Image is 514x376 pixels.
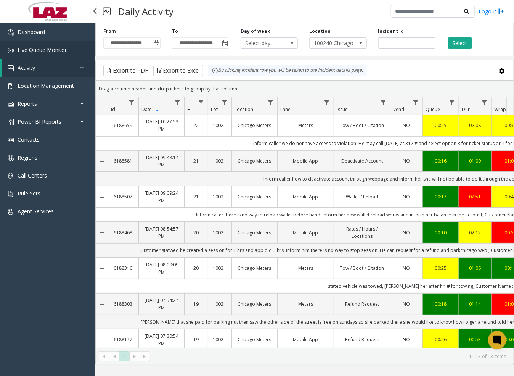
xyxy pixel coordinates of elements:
[8,65,14,71] img: 'icon'
[236,300,273,308] a: Chicago Meters
[8,155,14,161] img: 'icon'
[18,172,47,179] span: Call Centers
[220,38,229,48] span: Toggle popup
[114,2,177,21] h3: Daily Activity
[8,83,14,89] img: 'icon'
[112,229,134,236] a: 6188468
[189,157,203,165] a: 21
[96,230,108,236] a: Collapse Details
[464,193,487,200] a: 02:51
[189,193,203,200] a: 21
[143,225,180,240] a: [DATE] 08:54:57 PM
[322,97,332,108] a: Lane Filter Menu
[395,122,418,129] a: NO
[213,122,227,129] a: 100240
[96,194,108,200] a: Collapse Details
[427,336,454,343] a: 00:26
[395,336,418,343] a: NO
[464,265,487,272] a: 01:06
[427,265,454,272] div: 00:25
[282,336,329,343] a: Mobile App
[143,189,180,204] a: [DATE] 09:09:24 PM
[153,65,203,76] button: Export to Excel
[8,47,14,53] img: 'icon'
[339,336,385,343] a: Refund Request
[143,118,180,132] a: [DATE] 10:27:53 PM
[127,97,137,108] a: Id Filter Menu
[395,265,418,272] a: NO
[464,336,487,343] a: 00:53
[282,193,329,200] a: Mobile App
[18,46,67,53] span: Live Queue Monitor
[143,154,180,168] a: [DATE] 09:48:14 PM
[427,122,454,129] a: 00:25
[220,97,230,108] a: Lot Filter Menu
[403,122,410,129] span: NO
[282,300,329,308] a: Meters
[395,229,418,236] a: NO
[339,265,385,272] a: Tow / Boot / Citation
[265,97,276,108] a: Location Filter Menu
[494,106,512,113] span: Wrapup
[96,266,108,272] a: Collapse Details
[18,82,74,89] span: Location Management
[378,28,404,35] label: Incident Id
[155,353,506,360] kendo-pager-info: 1 - 13 of 13 items
[427,300,454,308] a: 00:18
[119,351,129,361] span: Page 1
[427,157,454,165] a: 00:16
[96,97,514,348] div: Data table
[282,122,329,129] a: Meters
[310,38,355,48] span: 100240 Chicago Meters
[339,225,385,240] a: Rates / Hours / Locations
[18,100,37,107] span: Reports
[464,122,487,129] a: 02:08
[427,193,454,200] a: 00:17
[309,28,331,35] label: Location
[236,157,273,165] a: Chicago Meters
[18,136,40,143] span: Contacts
[96,337,108,343] a: Collapse Details
[213,265,227,272] a: 100240
[395,300,418,308] a: NO
[112,336,134,343] a: 6188177
[8,209,14,215] img: 'icon'
[411,97,421,108] a: Vend Filter Menu
[8,191,14,197] img: 'icon'
[241,28,270,35] label: Day of week
[464,157,487,165] div: 01:09
[464,300,487,308] a: 01:14
[339,193,385,200] a: Wallet / Reload
[236,229,273,236] a: Chicago Meters
[8,173,14,179] img: 'icon'
[403,158,410,164] span: NO
[378,97,389,108] a: Issue Filter Menu
[189,300,203,308] a: 19
[8,29,14,36] img: 'icon'
[403,336,410,343] span: NO
[143,332,180,347] a: [DATE] 07:20:54 PM
[111,106,115,113] span: Id
[213,300,227,308] a: 100240
[96,82,514,95] div: Drag a column header and drop it here to group by that column
[339,157,385,165] a: Deactivate Account
[427,229,454,236] a: 00:10
[8,137,14,143] img: 'icon'
[96,158,108,165] a: Collapse Details
[395,193,418,200] a: NO
[112,265,134,272] a: 6188316
[464,229,487,236] a: 02:12
[282,157,329,165] a: Mobile App
[208,65,367,76] div: By clicking Incident row you will be taken to the incident details page.
[18,64,35,71] span: Activity
[187,106,191,113] span: H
